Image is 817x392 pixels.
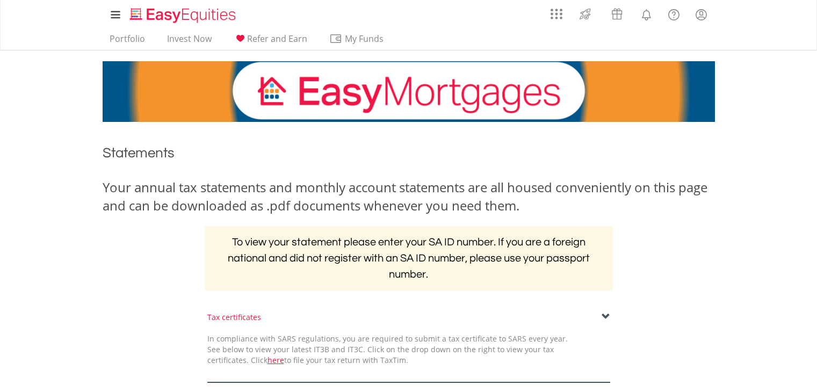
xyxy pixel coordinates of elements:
a: Invest Now [163,33,216,50]
span: My Funds [329,32,400,46]
img: EasyEquities_Logo.png [128,6,240,24]
span: Refer and Earn [247,33,307,45]
img: grid-menu-icon.svg [551,8,562,20]
img: vouchers-v2.svg [608,5,626,23]
a: here [267,355,284,365]
span: Statements [103,146,175,160]
img: EasyMortage Promotion Banner [103,61,715,122]
div: Your annual tax statements and monthly account statements are all housed conveniently on this pag... [103,178,715,215]
a: FAQ's and Support [660,3,688,24]
a: Notifications [633,3,660,24]
img: thrive-v2.svg [576,5,594,23]
div: Tax certificates [207,312,610,323]
a: My Profile [688,3,715,26]
a: Refer and Earn [229,33,312,50]
a: Home page [126,3,240,24]
a: Portfolio [105,33,149,50]
span: Click to file your tax return with TaxTim. [251,355,408,365]
a: Vouchers [601,3,633,23]
a: AppsGrid [544,3,569,20]
h2: To view your statement please enter your SA ID number. If you are a foreign national and did not ... [205,226,613,291]
span: In compliance with SARS regulations, you are required to submit a tax certificate to SARS every y... [207,333,568,365]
